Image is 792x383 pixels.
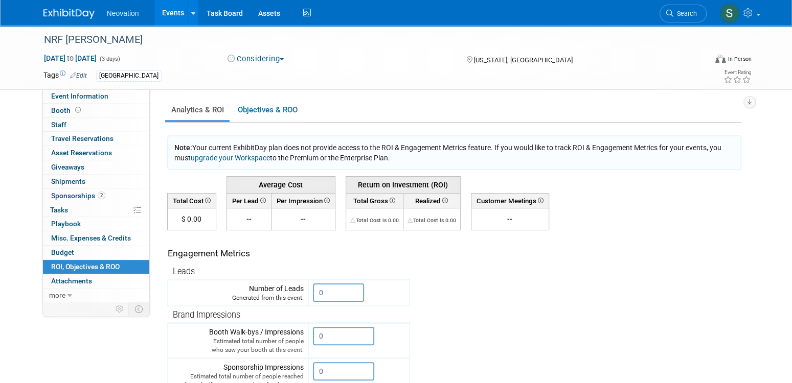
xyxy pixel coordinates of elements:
span: to [65,54,75,62]
a: Shipments [43,175,149,188]
div: The Total Cost for this event needs to be greater than 0.00 in order for ROI to get calculated. S... [408,214,456,224]
div: [GEOGRAPHIC_DATA] [96,70,162,81]
span: Search [673,10,697,17]
a: Travel Reservations [43,132,149,146]
a: Misc. Expenses & Credits [43,231,149,245]
span: Your current ExhibitDay plan does not provide access to the ROI & Engagement Metrics feature. If ... [174,143,721,162]
span: Shipments [51,177,85,185]
span: more [49,291,65,299]
span: Staff [51,121,66,129]
th: Per Impression [271,193,335,208]
a: Playbook [43,217,149,231]
div: -- [476,214,545,224]
span: Event Information [51,92,108,100]
a: Sponsorships2 [43,189,149,203]
span: -- [301,215,306,223]
th: Per Lead [227,193,271,208]
span: Brand Impressions [173,310,240,320]
span: 2 [98,192,105,199]
span: (3 days) [99,56,120,62]
a: Asset Reservations [43,146,149,160]
div: NRF [PERSON_NAME] [40,31,691,49]
td: Personalize Event Tab Strip [111,302,129,316]
a: upgrade your Workspace [191,154,270,162]
span: Sponsorships [51,192,105,200]
img: ExhibitDay [43,9,95,19]
span: Playbook [51,220,81,228]
span: [DATE] [DATE] [43,54,97,63]
span: -- [246,215,252,223]
a: Search [660,5,707,22]
span: Budget [51,248,74,256]
a: Event Information [43,89,149,103]
div: Booth Walk-bys / Impressions [172,327,304,354]
span: [US_STATE], [GEOGRAPHIC_DATA] [474,56,573,64]
th: Total Cost [167,193,216,208]
span: Travel Reservations [51,134,114,142]
a: Booth [43,104,149,117]
a: Edit [70,72,87,79]
div: Estimated total number of people who saw your booth at this event. [172,337,304,354]
img: Susan Hurrell [720,4,739,23]
span: ROI, Objectives & ROO [51,262,120,271]
span: Leads [173,267,195,276]
th: Total Gross [346,193,403,208]
div: Event Rating [723,70,751,75]
a: Staff [43,118,149,132]
span: Giveaways [51,163,84,171]
a: Analytics & ROI [165,100,230,120]
div: Number of Leads [172,283,304,302]
span: Misc. Expenses & Credits [51,234,131,242]
div: In-Person [727,55,751,63]
span: Attachments [51,277,92,285]
th: Return on Investment (ROI) [346,176,460,193]
a: Giveaways [43,160,149,174]
div: The Total Cost for this event needs to be greater than 0.00 in order for ROI to get calculated. S... [350,214,399,224]
span: Tasks [50,206,68,214]
th: Customer Meetings [471,193,549,208]
span: Booth not reserved yet [73,106,83,114]
th: Average Cost [227,176,335,193]
td: $ 0.00 [167,208,216,230]
div: Generated from this event. [172,294,304,302]
td: Tags [43,70,87,82]
a: Budget [43,246,149,259]
td: Toggle Event Tabs [128,302,149,316]
span: Note: [174,143,192,152]
th: Realized [403,193,460,208]
a: more [43,289,149,302]
span: Asset Reservations [51,149,112,157]
a: Tasks [43,203,149,217]
a: ROI, Objectives & ROO [43,260,149,274]
div: Engagement Metrics [168,247,405,260]
a: Attachments [43,274,149,288]
span: Neovation [107,9,139,17]
span: Booth [51,106,83,114]
img: Format-Inperson.png [715,55,726,63]
div: Event Format [646,53,752,68]
button: Considering [224,54,288,64]
a: Objectives & ROO [232,100,303,120]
